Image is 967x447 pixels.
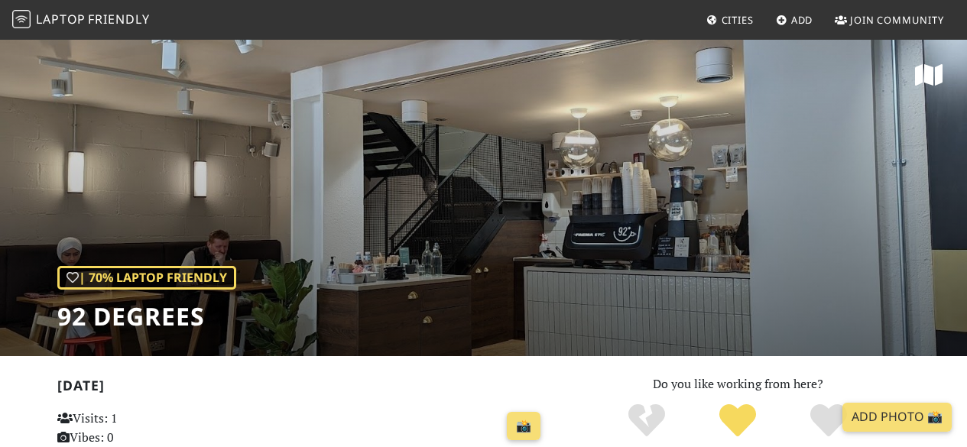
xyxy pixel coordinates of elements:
a: Join Community [829,6,950,34]
span: Friendly [88,11,149,28]
a: 📸 [507,412,540,441]
a: Add Photo 📸 [842,403,952,432]
div: No [602,402,693,440]
a: Cities [700,6,760,34]
div: | 70% Laptop Friendly [57,266,236,290]
a: LaptopFriendly LaptopFriendly [12,7,150,34]
span: Laptop [36,11,86,28]
h2: [DATE] [57,377,547,400]
span: Add [791,13,813,27]
a: Add [770,6,819,34]
div: Yes [693,402,784,440]
img: LaptopFriendly [12,10,31,28]
p: Do you like working from here? [566,374,910,394]
div: Definitely! [783,402,874,440]
span: Cities [722,13,754,27]
span: Join Community [850,13,944,27]
h1: 92 Degrees [57,302,236,331]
